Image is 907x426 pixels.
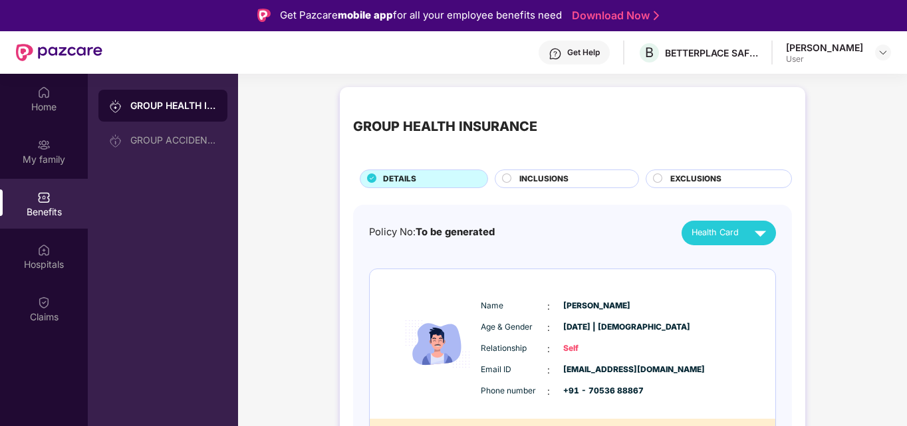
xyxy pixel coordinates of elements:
span: Self [563,342,630,355]
span: [EMAIL_ADDRESS][DOMAIN_NAME] [563,364,630,376]
img: svg+xml;base64,PHN2ZyBpZD0iQ2xhaW0iIHhtbG5zPSJodHRwOi8vd3d3LnczLm9yZy8yMDAwL3N2ZyIgd2lkdGg9IjIwIi... [37,296,51,309]
div: Get Pazcare for all your employee benefits need [280,7,562,23]
span: Relationship [481,342,547,355]
span: B [645,45,654,60]
span: Name [481,300,547,312]
div: BETTERPLACE SAFETY SOLUTIONS PRIVATE LIMITED [665,47,758,59]
span: Phone number [481,385,547,397]
span: : [547,342,550,356]
img: icon [398,288,477,400]
div: GROUP ACCIDENTAL INSURANCE [130,135,217,146]
img: svg+xml;base64,PHN2ZyBpZD0iSG9zcGl0YWxzIiB4bWxucz0iaHR0cDovL3d3dy53My5vcmcvMjAwMC9zdmciIHdpZHRoPS... [37,243,51,257]
img: svg+xml;base64,PHN2ZyBpZD0iSG9tZSIgeG1sbnM9Imh0dHA6Ly93d3cudzMub3JnLzIwMDAvc3ZnIiB3aWR0aD0iMjAiIG... [37,86,51,99]
span: [PERSON_NAME] [563,300,630,312]
img: svg+xml;base64,PHN2ZyB3aWR0aD0iMjAiIGhlaWdodD0iMjAiIHZpZXdCb3g9IjAgMCAyMCAyMCIgZmlsbD0ibm9uZSIgeG... [109,100,122,113]
div: Policy No: [369,225,495,240]
div: GROUP HEALTH INSURANCE [353,116,537,137]
img: svg+xml;base64,PHN2ZyBpZD0iRHJvcGRvd24tMzJ4MzIiIHhtbG5zPSJodHRwOi8vd3d3LnczLm9yZy8yMDAwL3N2ZyIgd2... [878,47,888,58]
img: svg+xml;base64,PHN2ZyB3aWR0aD0iMjAiIGhlaWdodD0iMjAiIHZpZXdCb3g9IjAgMCAyMCAyMCIgZmlsbD0ibm9uZSIgeG... [109,134,122,148]
img: Logo [257,9,271,22]
span: Health Card [692,226,739,239]
span: : [547,320,550,335]
div: GROUP HEALTH INSURANCE [130,99,217,112]
span: [DATE] | [DEMOGRAPHIC_DATA] [563,321,630,334]
span: Age & Gender [481,321,547,334]
img: svg+xml;base64,PHN2ZyBpZD0iSGVscC0zMngzMiIgeG1sbnM9Imh0dHA6Ly93d3cudzMub3JnLzIwMDAvc3ZnIiB3aWR0aD... [549,47,562,60]
button: Health Card [682,221,776,245]
img: Stroke [654,9,659,23]
img: svg+xml;base64,PHN2ZyB4bWxucz0iaHR0cDovL3d3dy53My5vcmcvMjAwMC9zdmciIHZpZXdCb3g9IjAgMCAyNCAyNCIgd2... [749,221,772,245]
img: svg+xml;base64,PHN2ZyB3aWR0aD0iMjAiIGhlaWdodD0iMjAiIHZpZXdCb3g9IjAgMCAyMCAyMCIgZmlsbD0ibm9uZSIgeG... [37,138,51,152]
img: New Pazcare Logo [16,44,102,61]
span: DETAILS [383,173,416,185]
span: Email ID [481,364,547,376]
div: Get Help [567,47,600,58]
strong: mobile app [338,9,393,21]
img: svg+xml;base64,PHN2ZyBpZD0iQmVuZWZpdHMiIHhtbG5zPSJodHRwOi8vd3d3LnczLm9yZy8yMDAwL3N2ZyIgd2lkdGg9Ij... [37,191,51,204]
span: EXCLUSIONS [670,173,721,185]
span: INCLUSIONS [519,173,569,185]
a: Download Now [572,9,655,23]
span: : [547,384,550,399]
div: [PERSON_NAME] [786,41,863,54]
span: +91 - 70536 88867 [563,385,630,397]
div: User [786,54,863,64]
span: : [547,363,550,377]
span: : [547,299,550,314]
span: To be generated [416,226,495,238]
